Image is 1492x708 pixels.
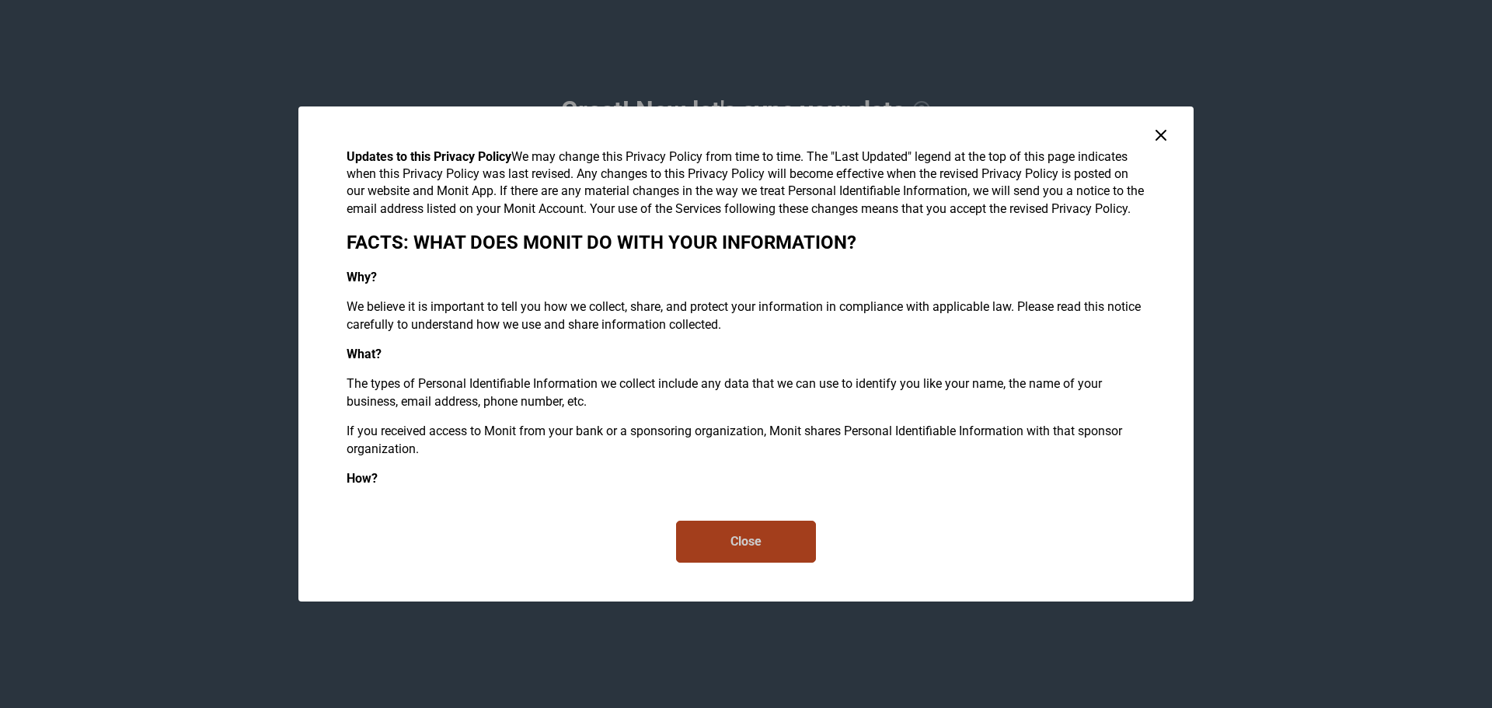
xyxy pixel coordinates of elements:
[347,230,1145,256] h2: FACTS: WHAT DOES MONIT DO WITH YOUR INFORMATION?
[347,375,1145,410] p: The types of Personal Identifiable Information we collect include any data that we can use to ide...
[347,148,1145,218] p: We may change this Privacy Policy from time to time. The "Last Updated" legend at the top of this...
[347,471,378,486] strong: How?
[347,149,511,164] strong: Updates to this Privacy Policy
[347,270,377,284] strong: Why?
[676,521,816,563] button: Close
[347,423,1145,458] p: If you received access to Monit from your bank or a sponsoring organization, Monit shares Persona...
[1152,126,1170,138] button: close dialog
[347,298,1145,333] p: We believe it is important to tell you how we collect, share, and protect your information in com...
[347,347,382,361] strong: What?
